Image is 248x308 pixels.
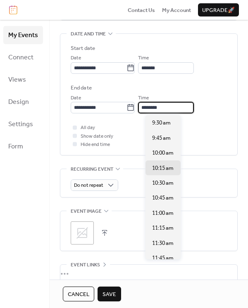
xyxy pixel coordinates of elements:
[3,71,43,89] a: Views
[8,118,33,131] span: Settings
[8,73,26,87] span: Views
[152,149,174,157] span: 10:00 am
[63,287,94,301] button: Cancel
[81,141,110,149] span: Hide end time
[152,164,174,172] span: 10:15 am
[128,6,155,14] a: Contact Us
[138,94,149,102] span: Time
[81,124,95,132] span: All day
[98,287,121,301] button: Save
[162,6,191,14] a: My Account
[152,209,174,217] span: 11:00 am
[71,207,102,216] span: Event image
[71,44,95,52] div: Start date
[71,165,113,173] span: Recurring event
[71,94,81,102] span: Date
[152,254,174,262] span: 11:45 am
[152,194,174,202] span: 10:45 am
[8,140,23,153] span: Form
[198,3,239,16] button: Upgrade🚀
[68,290,89,299] span: Cancel
[71,54,81,62] span: Date
[9,5,17,14] img: logo
[74,181,103,190] span: Do not repeat
[152,179,174,187] span: 10:30 am
[60,265,237,282] div: •••
[71,261,100,269] span: Event links
[3,26,43,44] a: My Events
[3,115,43,133] a: Settings
[8,96,29,109] span: Design
[71,30,106,38] span: Date and time
[71,84,92,92] div: End date
[3,48,43,66] a: Connect
[3,93,43,111] a: Design
[152,224,174,232] span: 11:15 am
[152,119,171,127] span: 9:30 am
[71,221,94,245] div: ;
[3,137,43,155] a: Form
[8,29,38,42] span: My Events
[152,134,171,142] span: 9:45 am
[138,54,149,62] span: Time
[103,290,116,299] span: Save
[8,51,33,64] span: Connect
[81,132,113,141] span: Show date only
[152,239,174,247] span: 11:30 am
[202,6,235,14] span: Upgrade 🚀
